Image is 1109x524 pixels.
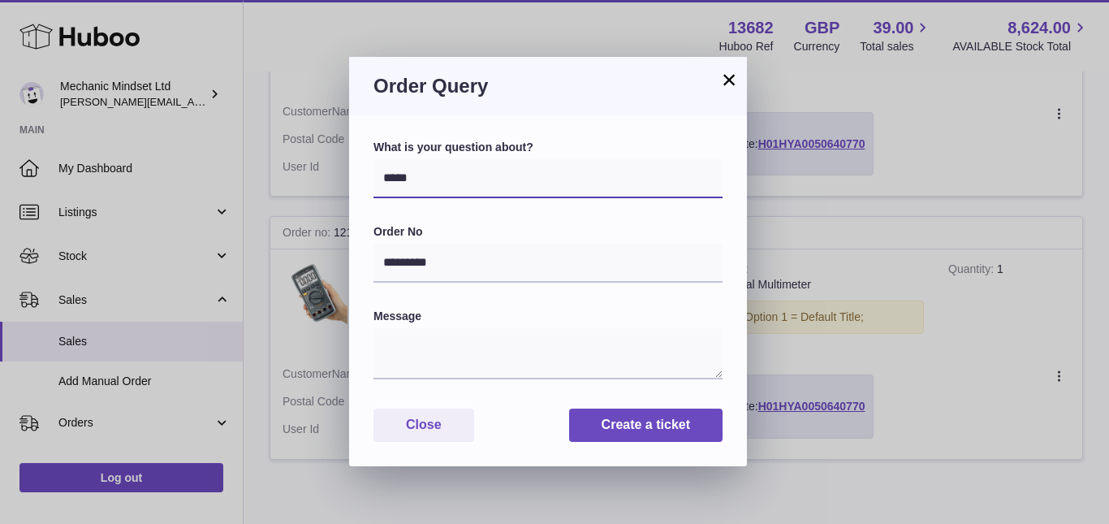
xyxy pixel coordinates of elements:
button: × [719,70,739,89]
label: Order No [373,224,723,240]
label: Message [373,309,723,324]
button: Create a ticket [569,409,723,442]
label: What is your question about? [373,140,723,155]
button: Close [373,409,474,442]
h3: Order Query [373,73,723,99]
